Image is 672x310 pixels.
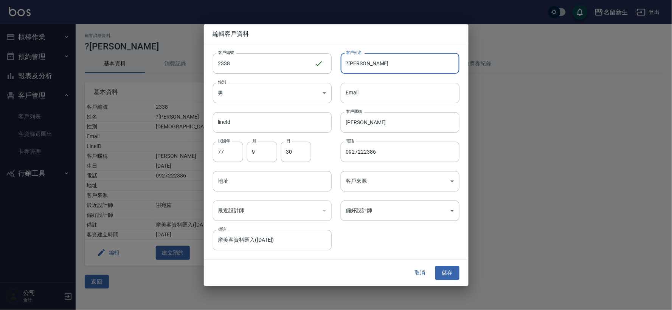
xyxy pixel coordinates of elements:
span: 編輯客戶資料 [213,30,459,38]
label: 月 [252,138,256,144]
label: 性別 [218,79,226,85]
label: 客戶編號 [218,50,234,56]
div: 男 [213,83,332,103]
label: 電話 [346,138,354,144]
button: 儲存 [435,266,459,280]
label: 民國年 [218,138,230,144]
label: 客戶暱稱 [346,109,362,114]
label: 客戶姓名 [346,50,362,56]
label: 備註 [218,227,226,233]
button: 取消 [408,266,432,280]
label: 日 [286,138,290,144]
